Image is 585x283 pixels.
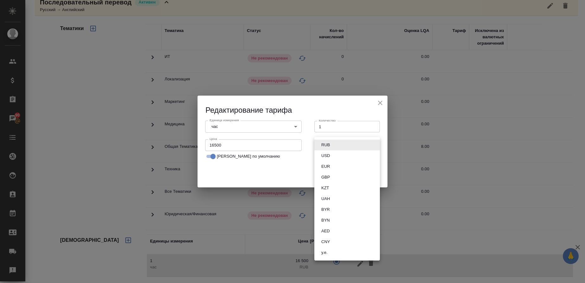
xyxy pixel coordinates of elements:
[319,238,332,245] button: CNY
[319,217,332,224] button: BYN
[319,185,331,192] button: KZT
[319,163,332,170] button: EUR
[319,228,332,235] button: AED
[319,249,330,256] button: у.е.
[319,141,332,148] button: RUB
[319,195,332,202] button: UAH
[319,174,332,181] button: GBP
[319,152,332,159] button: USD
[319,206,332,213] button: BYR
